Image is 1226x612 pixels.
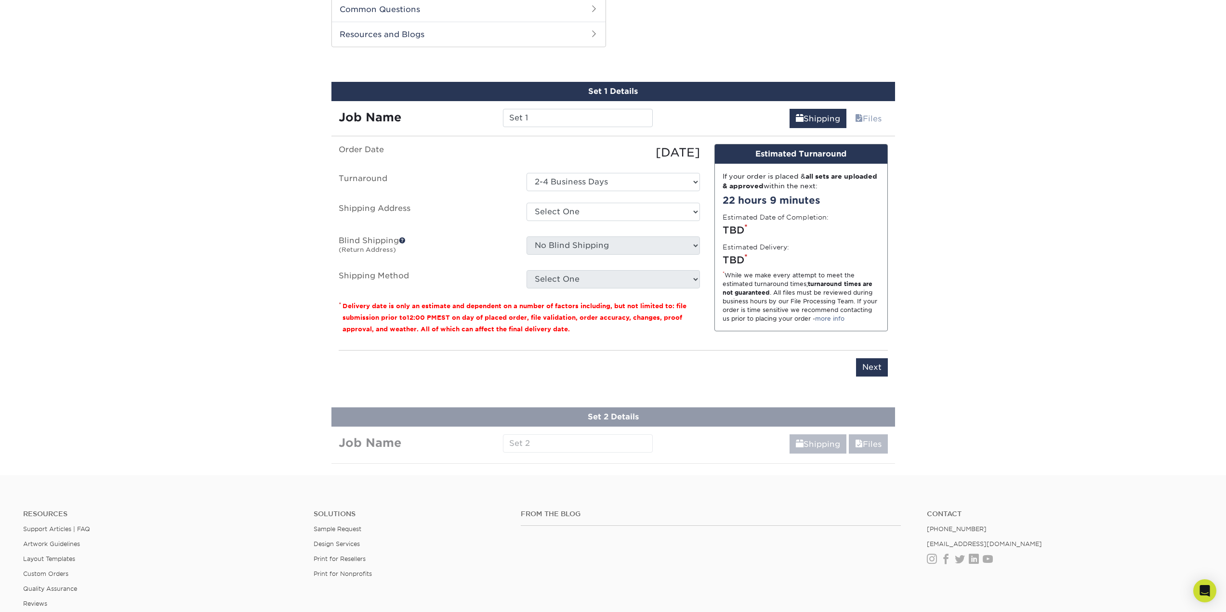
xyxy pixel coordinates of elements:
a: Sample Request [314,525,361,533]
h2: Resources and Blogs [332,22,606,47]
span: shipping [796,440,804,449]
small: Delivery date is only an estimate and dependent on a number of factors including, but not limited... [343,302,686,333]
a: Files [849,109,888,128]
a: Contact [927,510,1203,518]
a: Print for Resellers [314,555,366,562]
div: Set 1 Details [331,82,895,101]
a: Layout Templates [23,555,75,562]
strong: Job Name [339,110,401,124]
a: Support Articles | FAQ [23,525,90,533]
label: Turnaround [331,173,519,191]
a: Shipping [790,434,846,454]
div: If your order is placed & within the next: [723,171,880,191]
div: Estimated Turnaround [715,144,887,164]
span: 12:00 PM [407,314,437,321]
a: [PHONE_NUMBER] [927,525,987,533]
a: Artwork Guidelines [23,540,80,547]
div: While we make every attempt to meet the estimated turnaround times; . All files must be reviewed ... [723,271,880,323]
div: TBD [723,223,880,237]
div: 22 hours 9 minutes [723,193,880,208]
span: files [855,114,863,123]
small: (Return Address) [339,246,396,253]
a: Print for Nonprofits [314,570,372,577]
div: [DATE] [519,144,707,161]
a: Design Services [314,540,360,547]
h4: Solutions [314,510,506,518]
input: Enter a job name [503,109,653,127]
a: more info [815,315,844,322]
span: files [855,440,863,449]
label: Estimated Date of Completion: [723,212,829,222]
div: Open Intercom Messenger [1193,579,1216,602]
label: Shipping Method [331,270,519,288]
label: Order Date [331,144,519,161]
a: [EMAIL_ADDRESS][DOMAIN_NAME] [927,540,1042,547]
label: Shipping Address [331,203,519,225]
a: Shipping [790,109,846,128]
div: TBD [723,253,880,267]
a: Files [849,434,888,454]
strong: turnaround times are not guaranteed [723,280,872,296]
label: Estimated Delivery: [723,242,789,252]
span: shipping [796,114,804,123]
h4: From the Blog [521,510,901,518]
label: Blind Shipping [331,236,519,259]
a: Custom Orders [23,570,68,577]
input: Next [856,358,888,377]
h4: Resources [23,510,299,518]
